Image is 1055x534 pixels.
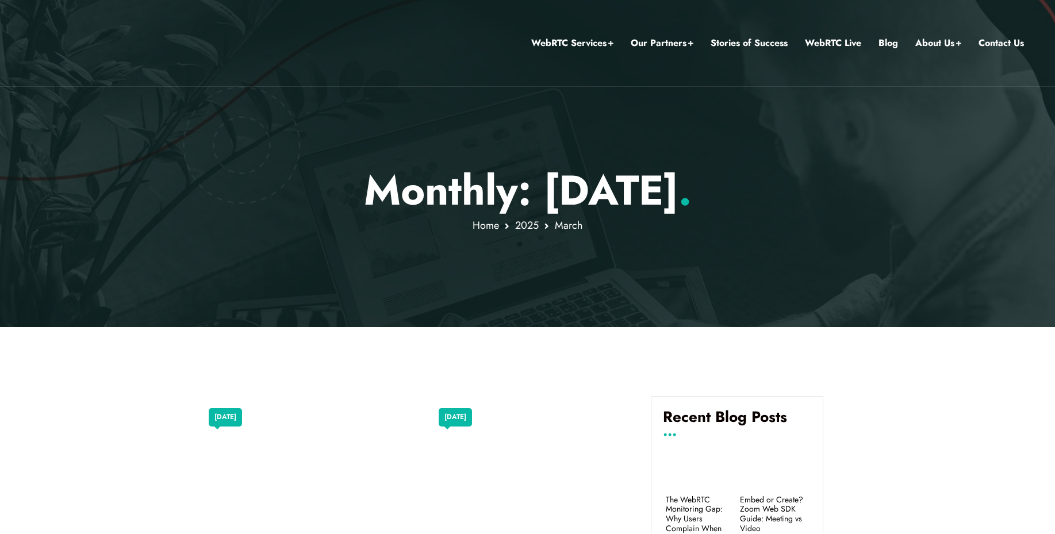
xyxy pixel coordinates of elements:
a: Blog [878,36,898,51]
a: WebRTC Live [805,36,861,51]
span: . [678,160,692,220]
a: WebRTC Services [531,36,613,51]
a: Contact Us [979,36,1024,51]
a: Stories of Success [711,36,788,51]
a: About Us [915,36,961,51]
a: [DATE] [214,410,236,425]
a: [DATE] [444,410,466,425]
p: Monthly: [DATE] [191,166,864,215]
a: Home [473,218,499,233]
span: March [555,218,582,233]
a: Embed or Create? Zoom Web SDK Guide: Meeting vs Video [740,495,808,533]
a: 2025 [515,218,539,233]
h4: Recent Blog Posts [663,408,811,435]
a: Our Partners [631,36,693,51]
